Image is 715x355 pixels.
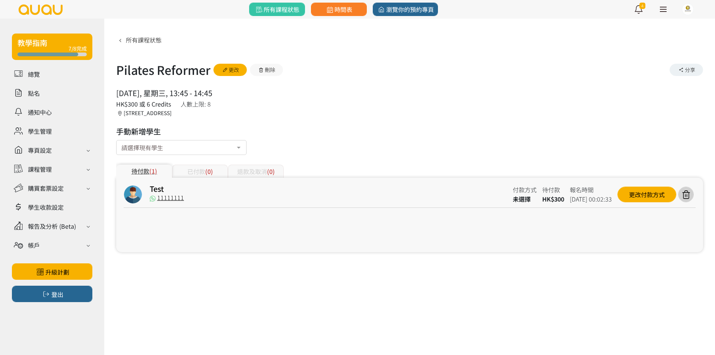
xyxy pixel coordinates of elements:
div: 退款及取消 [228,165,284,178]
a: 所有課程狀態 [116,35,162,44]
span: (1) [149,167,157,175]
div: 付款方式 [513,185,537,194]
a: 升級計劃 [12,263,92,280]
span: 待付款 [542,185,560,194]
div: 報告及分析 (Beta) [28,222,76,231]
a: 瀏覽你的預約專頁 [373,3,438,16]
span: (0) [205,167,213,176]
div: 待付款 [116,165,172,178]
button: 登出 [12,286,92,302]
span: 請選擇現有學生 [121,142,163,152]
span: 所有課程狀態 [126,35,162,44]
div: [STREET_ADDRESS] [116,109,173,117]
a: 更改 [213,64,247,76]
div: HK$300 或 6 Credits [116,99,173,108]
div: 分享 [670,64,703,76]
div: 已付款 [172,165,228,178]
div: 專頁設定 [28,146,52,155]
span: [DATE] 00:02:33 [570,194,612,203]
span: 時間表 [325,5,352,14]
a: Test [150,183,164,194]
div: 帳戶 [28,241,40,250]
img: whatsapp@2x.png [150,196,156,202]
div: 課程管理 [28,165,52,174]
span: 4 [639,3,645,9]
a: 時間表 [311,3,367,16]
span: (0) [267,167,275,176]
h3: 手動新增學生 [116,126,247,137]
div: 購買套票設定 [28,184,64,193]
div: 報名時間 [570,185,612,194]
img: logo.svg [18,4,63,15]
a: 11111111 [150,193,184,202]
div: [DATE], 星期三, 13:45 - 14:45 [116,88,212,99]
h1: Pilates Reformer [116,61,210,79]
span: 所有課程狀態 [254,5,299,14]
span: 瀏覽你的預約專頁 [377,5,434,14]
div: 人數上限: 8 [181,99,212,108]
span: 未選擇 [513,194,531,203]
div: 更改付款方式 [617,187,676,202]
button: 刪除 [250,64,283,76]
a: 所有課程狀態 [249,3,305,16]
span: HK$300 [542,194,564,203]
